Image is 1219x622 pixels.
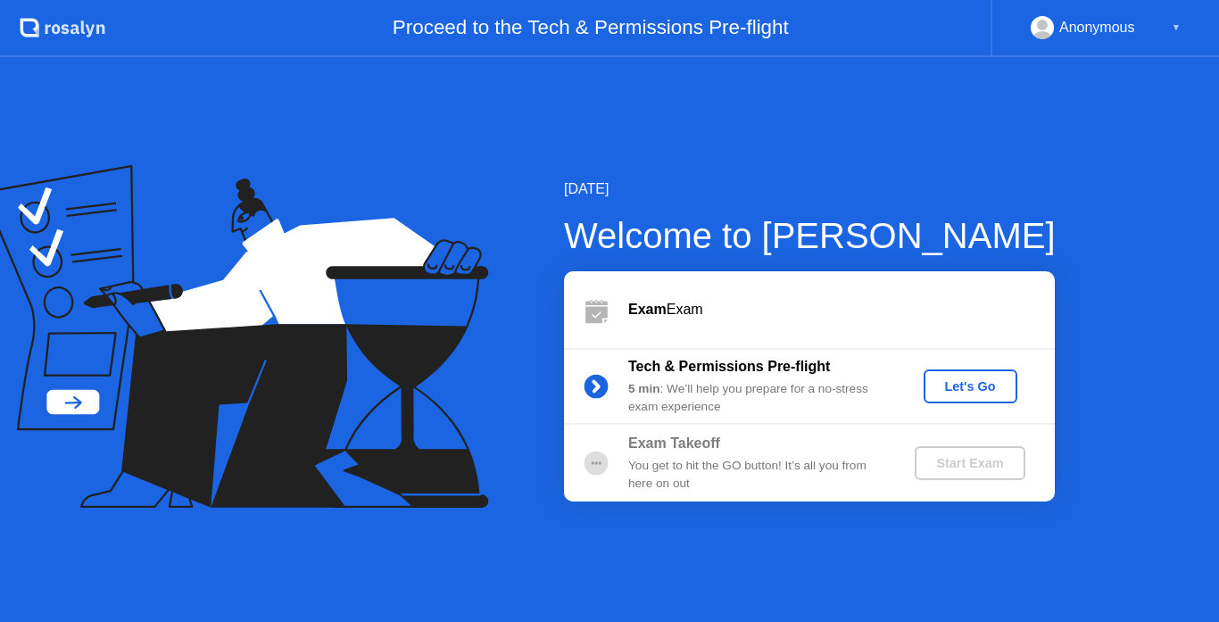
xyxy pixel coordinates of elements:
[628,382,660,395] b: 5 min
[628,302,667,317] b: Exam
[915,446,1024,480] button: Start Exam
[564,209,1056,262] div: Welcome to [PERSON_NAME]
[1172,16,1181,39] div: ▼
[1059,16,1135,39] div: Anonymous
[931,379,1010,394] div: Let's Go
[628,380,885,417] div: : We’ll help you prepare for a no-stress exam experience
[628,359,830,374] b: Tech & Permissions Pre-flight
[628,435,720,451] b: Exam Takeoff
[628,299,1055,320] div: Exam
[628,457,885,493] div: You get to hit the GO button! It’s all you from here on out
[924,369,1017,403] button: Let's Go
[564,178,1056,200] div: [DATE]
[922,456,1017,470] div: Start Exam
